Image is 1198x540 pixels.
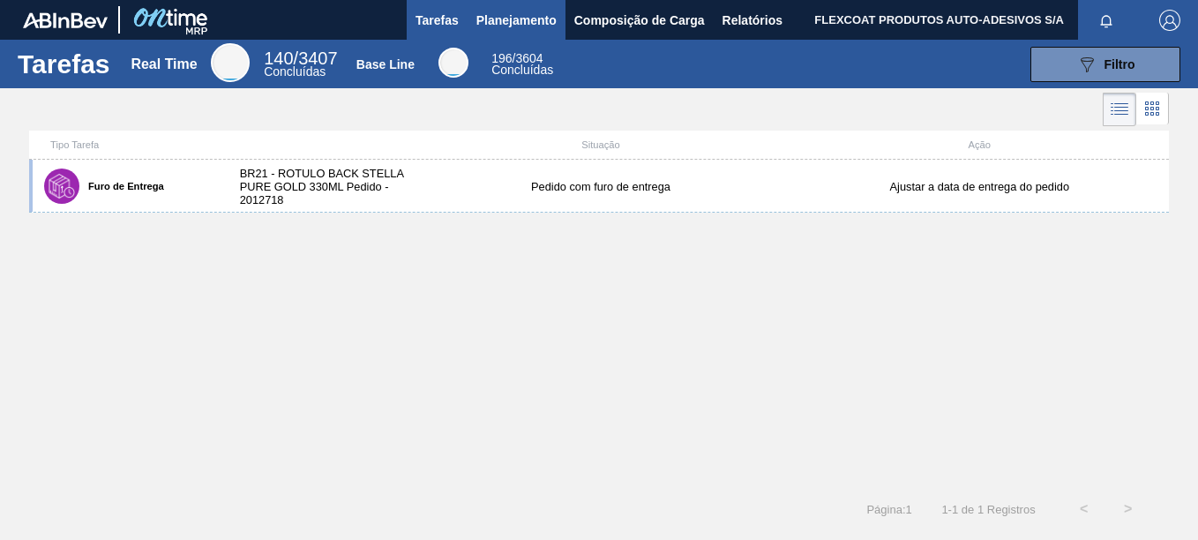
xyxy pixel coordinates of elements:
div: Base Line [491,53,553,76]
img: Logout [1159,10,1180,31]
span: Concluídas [264,64,326,79]
button: Filtro [1030,47,1180,82]
span: Relatórios [723,10,782,31]
div: Situação [411,139,790,150]
label: Furo de Entrega [79,181,164,191]
div: Base Line [356,57,415,71]
span: Planejamento [476,10,557,31]
div: Real Time [211,43,250,82]
button: < [1062,487,1106,531]
span: / 3407 [264,49,337,68]
span: 140 [264,49,293,68]
div: Ação [790,139,1169,150]
div: Real Time [264,51,337,78]
button: > [1106,487,1150,531]
div: Visão em Cards [1136,93,1169,126]
div: Base Line [438,48,468,78]
div: Ajustar a data de entrega do pedido [790,180,1169,193]
div: Real Time [131,56,197,72]
span: / 3604 [491,51,543,65]
img: TNhmsLtSVTkK8tSr43FrP2fwEKptu5GPRR3wAAAABJRU5ErkJggg== [23,12,108,28]
h1: Tarefas [18,54,110,74]
span: 196 [491,51,512,65]
span: Filtro [1104,57,1135,71]
span: Tarefas [416,10,459,31]
div: Tipo Tarefa [33,139,222,150]
div: BR21 - ROTULO BACK STELLA PURE GOLD 330ML Pedido - 2012718 [222,167,412,206]
button: Notificações [1078,8,1134,33]
div: Pedido com furo de entrega [411,180,790,193]
span: Página : 1 [866,503,911,516]
div: Visão em Lista [1103,93,1136,126]
span: Composição de Carga [574,10,705,31]
span: Concluídas [491,63,553,77]
span: 1 - 1 de 1 Registros [939,503,1036,516]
